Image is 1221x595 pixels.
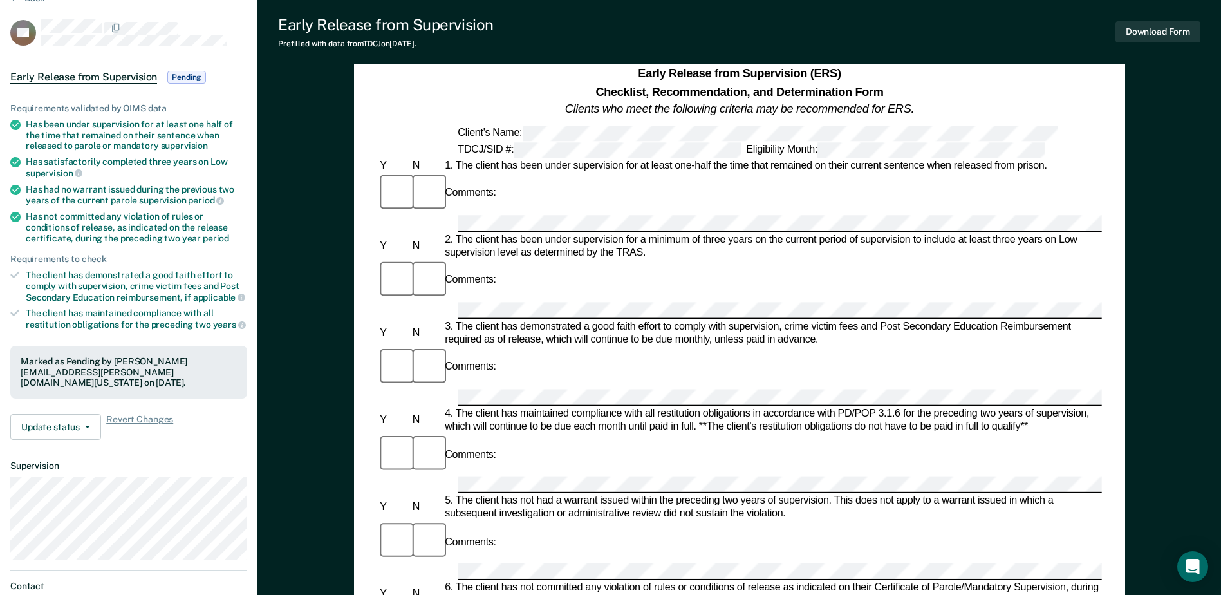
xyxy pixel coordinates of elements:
[26,270,247,303] div: The client has demonstrated a good faith effort to comply with supervision, crime victim fees and...
[10,581,247,592] dt: Contact
[442,361,499,374] div: Comments:
[442,321,1102,346] div: 3. The client has demonstrated a good faith effort to comply with supervision, crime victim fees ...
[595,85,883,98] strong: Checklist, Recommendation, and Determination Form
[442,233,1102,259] div: 2. The client has been under supervision for a minimum of three years on the current period of su...
[21,356,237,388] div: Marked as Pending by [PERSON_NAME][EMAIL_ADDRESS][PERSON_NAME][DOMAIN_NAME][US_STATE] on [DATE].
[442,274,499,287] div: Comments:
[106,414,173,440] span: Revert Changes
[26,211,247,243] div: Has not committed any violation of rules or conditions of release, as indicated on the release ce...
[409,327,442,340] div: N
[638,68,841,80] strong: Early Release from Supervision (ERS)
[565,102,914,115] em: Clients who meet the following criteria may be recommended for ERS.
[442,449,499,462] div: Comments:
[10,414,101,440] button: Update status
[1115,21,1200,42] button: Download Form
[10,103,247,114] div: Requirements validated by OIMS data
[455,125,1059,140] div: Client's Name:
[167,71,206,84] span: Pending
[409,414,442,427] div: N
[442,495,1102,521] div: 5. The client has not had a warrant issued within the preceding two years of supervision. This do...
[377,159,409,172] div: Y
[377,327,409,340] div: Y
[409,240,442,252] div: N
[1177,551,1208,582] div: Open Intercom Messenger
[26,168,82,178] span: supervision
[455,142,743,157] div: TDCJ/SID #:
[188,195,224,205] span: period
[10,71,157,84] span: Early Release from Supervision
[442,536,499,549] div: Comments:
[377,240,409,252] div: Y
[278,39,494,48] div: Prefilled with data from TDCJ on [DATE] .
[278,15,494,34] div: Early Release from Supervision
[442,187,499,200] div: Comments:
[26,156,247,178] div: Has satisfactorily completed three years on Low
[442,408,1102,433] div: 4. The client has maintained compliance with all restitution obligations in accordance with PD/PO...
[743,142,1047,157] div: Eligibility Month:
[409,159,442,172] div: N
[377,502,409,515] div: Y
[203,233,229,243] span: period
[10,254,247,265] div: Requirements to check
[26,119,247,151] div: Has been under supervision for at least one half of the time that remained on their sentence when...
[10,460,247,471] dt: Supervision
[213,319,246,330] span: years
[442,159,1102,172] div: 1. The client has been under supervision for at least one-half the time that remained on their cu...
[161,140,208,151] span: supervision
[377,414,409,427] div: Y
[26,308,247,330] div: The client has maintained compliance with all restitution obligations for the preceding two
[26,184,247,206] div: Has had no warrant issued during the previous two years of the current parole supervision
[193,292,245,303] span: applicable
[409,502,442,515] div: N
